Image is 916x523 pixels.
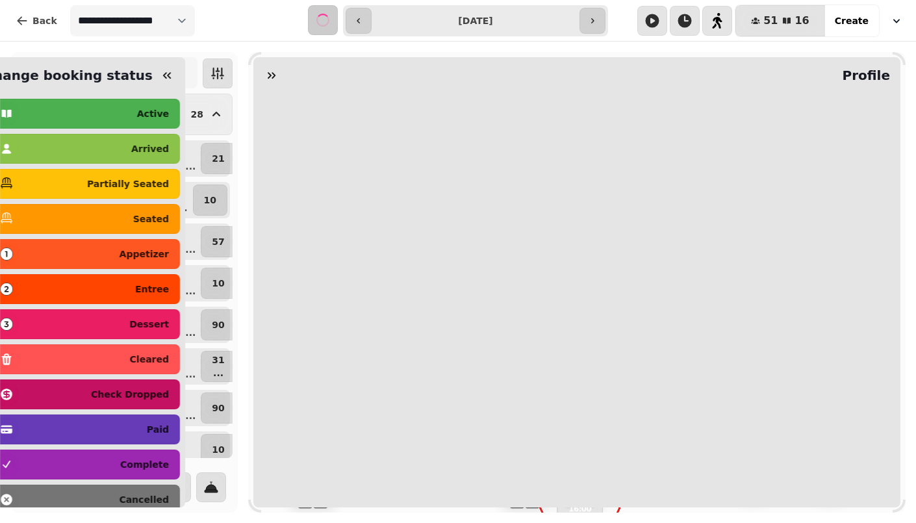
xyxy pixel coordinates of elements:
[129,320,169,329] p: dessert
[201,226,235,257] button: 57
[120,495,170,504] p: cancelled
[91,390,169,399] p: check dropped
[212,443,224,456] p: 10
[137,109,169,118] p: active
[212,318,224,331] p: 90
[204,194,216,207] p: 10
[131,144,169,153] p: arrived
[201,309,235,340] button: 90
[201,351,235,382] button: 31...
[837,66,890,84] h2: Profile
[147,425,169,434] p: paid
[32,16,57,25] span: Back
[193,185,227,216] button: 10
[795,16,809,26] span: 16
[201,434,235,465] button: 10
[201,143,235,174] button: 21
[212,152,224,165] p: 21
[835,16,869,25] span: Create
[191,110,203,119] p: 28
[120,249,169,259] p: appetizer
[201,268,235,299] button: 10
[120,460,169,469] p: complete
[87,179,169,188] p: partially seated
[135,285,169,294] p: entree
[130,355,169,364] p: cleared
[212,402,224,415] p: 90
[212,366,224,379] p: ...
[212,277,224,290] p: 10
[763,16,778,26] span: 51
[201,392,235,424] button: 90
[824,5,879,36] button: Create
[5,5,68,36] button: Back
[212,235,224,248] p: 57
[133,214,169,223] p: seated
[212,353,224,366] p: 31
[735,5,825,36] button: 5116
